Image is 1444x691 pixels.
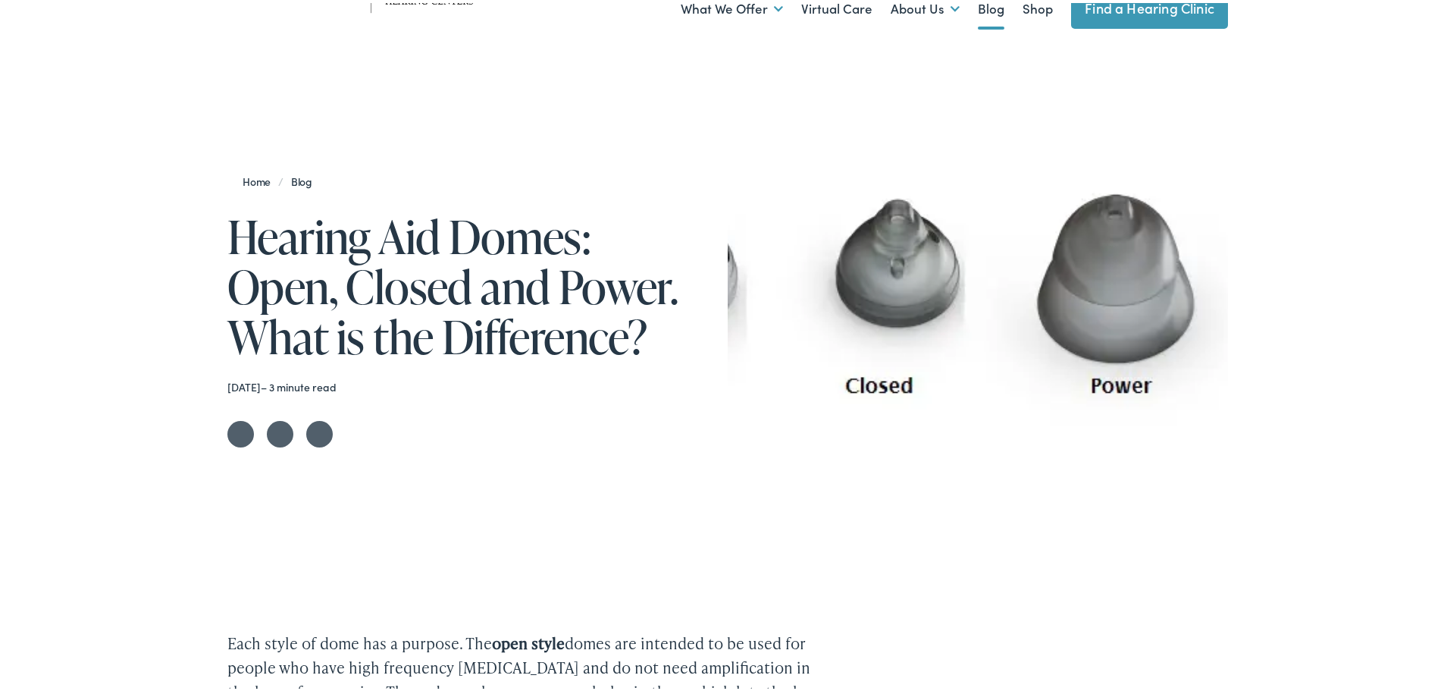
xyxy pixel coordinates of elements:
time: [DATE] [227,376,261,391]
a: Home [243,171,278,186]
a: Share on Twitter [227,418,254,444]
strong: open style [492,630,565,651]
a: Blog [283,171,320,186]
a: Share on LinkedIn [306,418,333,444]
span: / [243,171,320,186]
div: – 3 minute read [227,378,688,391]
img: Mixed group domes [728,106,1228,607]
h1: Hearing Aid Domes: Open, Closed and Power. What is the Difference? [227,209,688,359]
a: Share on Facebook [267,418,293,444]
